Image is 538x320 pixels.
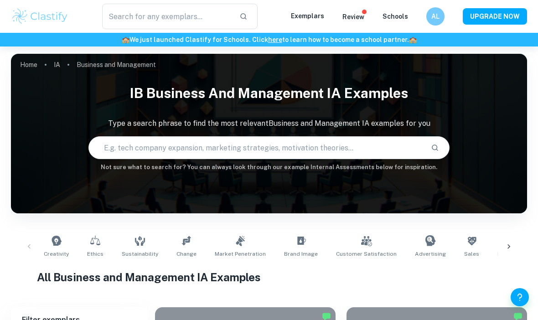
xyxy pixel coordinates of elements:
[268,36,282,43] a: here
[122,250,158,258] span: Sustainability
[430,11,441,21] h6: AL
[409,36,417,43] span: 🏫
[20,58,37,71] a: Home
[11,118,527,129] p: Type a search phrase to find the most relevant Business and Management IA examples for you
[464,250,479,258] span: Sales
[426,7,445,26] button: AL
[463,8,527,25] button: UPGRADE NOW
[87,250,103,258] span: Ethics
[497,250,524,258] span: Marketing
[54,58,60,71] a: IA
[77,60,156,70] p: Business and Management
[284,250,318,258] span: Brand Image
[336,250,397,258] span: Customer Satisfaction
[383,13,408,20] a: Schools
[44,250,69,258] span: Creativity
[11,79,527,107] h1: IB Business and Management IA examples
[37,269,502,285] h1: All Business and Management IA Examples
[89,135,424,160] input: E.g. tech company expansion, marketing strategies, motivation theories...
[11,163,527,172] h6: Not sure what to search for? You can always look through our example Internal Assessments below f...
[342,12,364,22] p: Review
[511,288,529,306] button: Help and Feedback
[415,250,446,258] span: Advertising
[2,35,536,45] h6: We just launched Clastify for Schools. Click to learn how to become a school partner.
[122,36,129,43] span: 🏫
[176,250,197,258] span: Change
[102,4,232,29] input: Search for any exemplars...
[427,140,443,155] button: Search
[215,250,266,258] span: Market Penetration
[291,11,324,21] p: Exemplars
[11,7,69,26] img: Clastify logo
